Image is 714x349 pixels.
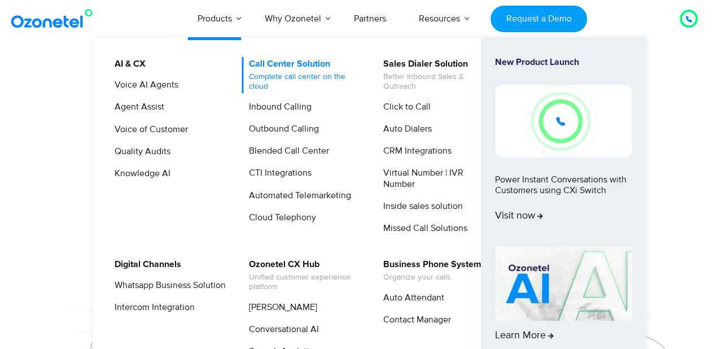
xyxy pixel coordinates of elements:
[249,72,360,91] span: Complete call center on the cloud
[376,144,453,158] a: CRM Integrations
[376,313,453,327] a: Contact Manager
[107,278,227,293] a: Whatsapp Business Solution
[383,72,494,91] span: Better Inbound Sales & Outreach
[242,211,318,225] a: Cloud Telephony
[242,189,353,203] a: Automated Telemarketing
[44,72,671,108] div: Orchestrate Intelligent
[107,145,172,159] a: Quality Audits
[376,221,469,235] a: Missed Call Solutions
[107,100,166,114] a: Agent Assist
[495,57,632,242] a: New Product LaunchPower Instant Conversations with Customers using CXi SwitchVisit now
[383,273,481,282] span: Organize your calls
[495,330,554,342] span: Learn More
[107,123,190,137] a: Voice of Customer
[107,78,180,92] a: Voice AI Agents
[107,167,172,181] a: Knowledge AI
[242,100,313,114] a: Inbound Calling
[490,6,587,32] a: Request a Demo
[376,166,496,191] a: Virtual Number | IVR Number
[376,199,465,213] a: Inside sales solution
[242,144,331,158] a: Blended Call Center
[242,300,319,315] a: [PERSON_NAME]
[495,246,632,321] img: AI
[242,122,321,136] a: Outbound Calling
[242,166,313,180] a: CTI Integrations
[242,258,362,294] a: Ozonetel CX HubUnified customer experience platform
[376,57,496,93] a: Sales Dialer SolutionBetter Inbound Sales & Outreach
[495,85,632,157] img: New-Project-17.png
[495,210,543,223] span: Visit now
[242,322,321,337] a: Conversational AI
[376,258,483,284] a: Business Phone SystemOrganize your calls
[249,273,360,292] span: Unified customer experience platform
[376,100,432,114] a: Click to Call
[107,57,147,71] a: AI & CX
[107,300,196,315] a: Intercom Integration
[376,291,446,305] a: Auto Attendant
[44,101,671,155] div: Customer Experiences
[44,156,671,168] div: Turn every conversation into a growth engine for your enterprise.
[376,122,433,136] a: Auto Dialers
[242,57,362,93] a: Call Center SolutionComplete call center on the cloud
[107,258,183,272] a: Digital Channels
